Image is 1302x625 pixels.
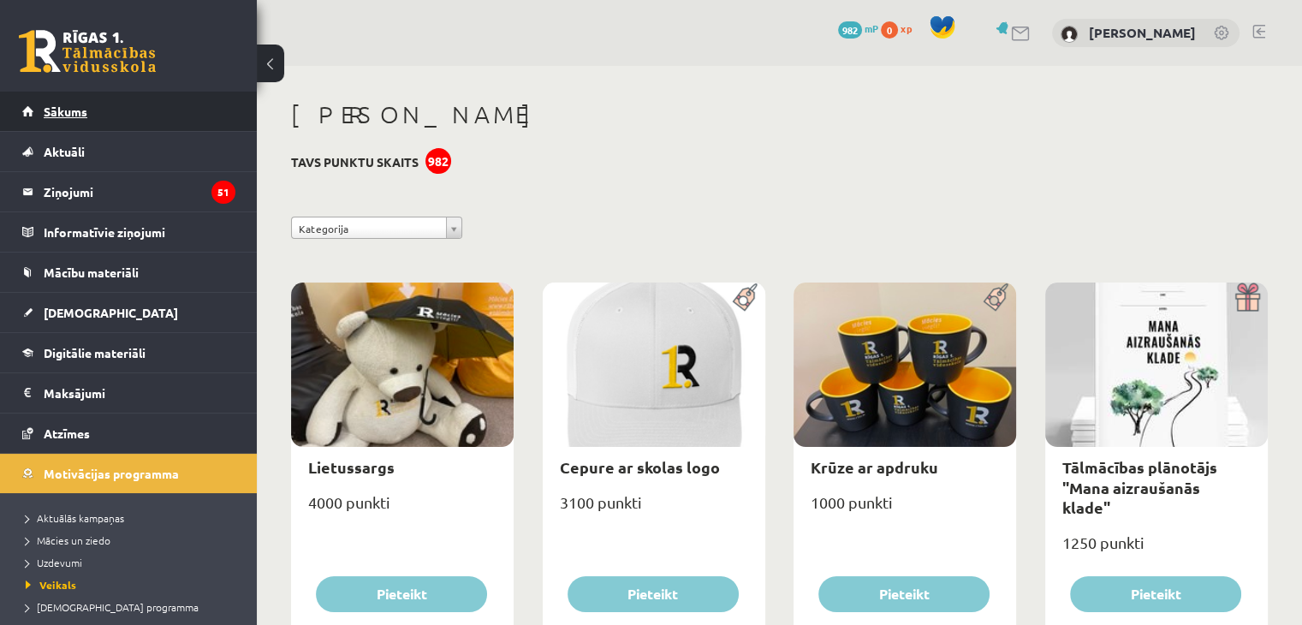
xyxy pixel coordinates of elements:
div: 4000 punkti [291,488,514,531]
button: Pieteikt [818,576,990,612]
a: Kategorija [291,217,462,239]
div: 982 [425,148,451,174]
a: Digitālie materiāli [22,333,235,372]
h1: [PERSON_NAME] [291,100,1268,129]
a: Lietussargs [308,457,395,477]
span: Motivācijas programma [44,466,179,481]
a: Atzīmes [22,414,235,453]
a: Uzdevumi [26,555,240,570]
span: Uzdevumi [26,556,82,569]
span: Mācību materiāli [44,265,139,280]
button: Pieteikt [1070,576,1241,612]
span: Aktuālās kampaņas [26,511,124,525]
a: [PERSON_NAME] [1089,24,1196,41]
a: [DEMOGRAPHIC_DATA] programma [26,599,240,615]
span: Aktuāli [44,144,85,159]
span: Kategorija [299,217,439,240]
span: Sākums [44,104,87,119]
a: Aktuāli [22,132,235,171]
a: Aktuālās kampaņas [26,510,240,526]
a: Tālmācības plānotājs "Mana aizraušanās klade" [1062,457,1217,517]
legend: Maksājumi [44,373,235,413]
i: 51 [211,181,235,204]
img: Populāra prece [978,283,1016,312]
span: xp [901,21,912,35]
a: Mācies un ziedo [26,533,240,548]
a: Rīgas 1. Tālmācības vidusskola [19,30,156,73]
a: Veikals [26,577,240,592]
a: Krūze ar apdruku [811,457,938,477]
div: 1000 punkti [794,488,1016,531]
a: Informatīvie ziņojumi [22,212,235,252]
img: Dāvana ar pārsteigumu [1229,283,1268,312]
span: Mācies un ziedo [26,533,110,547]
span: Veikals [26,578,76,592]
img: Populāra prece [727,283,765,312]
a: Motivācijas programma [22,454,235,493]
a: [DEMOGRAPHIC_DATA] [22,293,235,332]
span: [DEMOGRAPHIC_DATA] [44,305,178,320]
a: Cepure ar skolas logo [560,457,720,477]
button: Pieteikt [568,576,739,612]
div: 3100 punkti [543,488,765,531]
span: Digitālie materiāli [44,345,146,360]
a: Sākums [22,92,235,131]
a: Ziņojumi51 [22,172,235,211]
div: 1250 punkti [1045,528,1268,571]
span: mP [865,21,878,35]
button: Pieteikt [316,576,487,612]
a: 0 xp [881,21,920,35]
legend: Informatīvie ziņojumi [44,212,235,252]
span: Atzīmes [44,426,90,441]
img: Anete Pīķe [1061,26,1078,43]
h3: Tavs punktu skaits [291,155,419,170]
legend: Ziņojumi [44,172,235,211]
span: 982 [838,21,862,39]
a: Mācību materiāli [22,253,235,292]
span: [DEMOGRAPHIC_DATA] programma [26,600,199,614]
a: 982 mP [838,21,878,35]
a: Maksājumi [22,373,235,413]
span: 0 [881,21,898,39]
